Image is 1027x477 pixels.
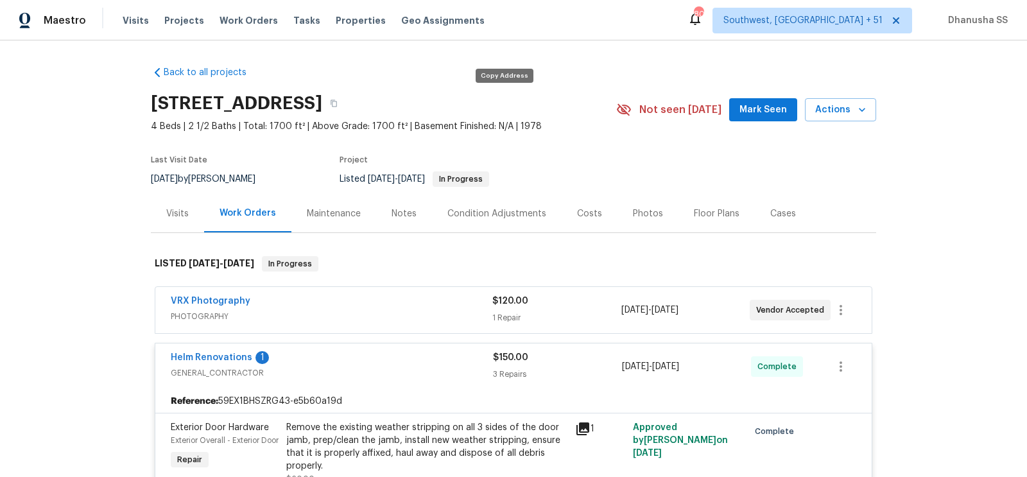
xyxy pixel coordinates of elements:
span: 4 Beds | 2 1/2 Baths | Total: 1700 ft² | Above Grade: 1700 ft² | Basement Finished: N/A | 1978 [151,120,616,133]
span: [DATE] [652,306,678,315]
h6: LISTED [155,256,254,272]
span: Actions [815,102,866,118]
div: 1 Repair [492,311,621,324]
span: Dhanusha SS [943,14,1008,27]
span: Exterior Door Hardware [171,423,269,432]
span: Last Visit Date [151,156,207,164]
button: Mark Seen [729,98,797,122]
span: [DATE] [151,175,178,184]
span: Project [340,156,368,164]
button: Actions [805,98,876,122]
span: [DATE] [223,259,254,268]
span: - [622,360,679,373]
div: Work Orders [220,207,276,220]
div: Condition Adjustments [447,207,546,220]
span: In Progress [434,175,488,183]
span: Complete [755,425,799,438]
div: Visits [166,207,189,220]
span: In Progress [263,257,317,270]
span: Complete [757,360,802,373]
div: Costs [577,207,602,220]
h2: [STREET_ADDRESS] [151,97,322,110]
span: [DATE] [622,362,649,371]
span: - [189,259,254,268]
div: Cases [770,207,796,220]
div: Remove the existing weather stripping on all 3 sides of the door jamb, prep/clean the jamb, insta... [286,421,567,473]
span: Approved by [PERSON_NAME] on [633,423,728,458]
span: Geo Assignments [401,14,485,27]
span: Properties [336,14,386,27]
div: 3 Repairs [493,368,622,381]
span: [DATE] [368,175,395,184]
span: Vendor Accepted [756,304,829,317]
span: - [621,304,678,317]
div: 1 [255,351,269,364]
span: Visits [123,14,149,27]
span: Listed [340,175,489,184]
a: Helm Renovations [171,353,252,362]
span: Work Orders [220,14,278,27]
div: 59EX1BHSZRG43-e5b60a19d [155,390,872,413]
div: Photos [633,207,663,220]
div: 805 [694,8,703,21]
span: [DATE] [633,449,662,458]
span: [DATE] [189,259,220,268]
span: $120.00 [492,297,528,306]
b: Reference: [171,395,218,408]
span: Southwest, [GEOGRAPHIC_DATA] + 51 [723,14,883,27]
span: Exterior Overall - Exterior Door [171,437,279,444]
span: GENERAL_CONTRACTOR [171,367,493,379]
span: Not seen [DATE] [639,103,721,116]
div: LISTED [DATE]-[DATE]In Progress [151,243,876,284]
span: [DATE] [621,306,648,315]
div: by [PERSON_NAME] [151,171,271,187]
span: Projects [164,14,204,27]
div: Maintenance [307,207,361,220]
div: Notes [392,207,417,220]
span: Tasks [293,16,320,25]
div: 1 [575,421,625,437]
span: $150.00 [493,353,528,362]
span: [DATE] [652,362,679,371]
span: Repair [172,453,207,466]
a: Back to all projects [151,66,274,79]
span: [DATE] [398,175,425,184]
span: Maestro [44,14,86,27]
span: PHOTOGRAPHY [171,310,492,323]
span: - [368,175,425,184]
a: VRX Photography [171,297,250,306]
span: Mark Seen [739,102,787,118]
div: Floor Plans [694,207,739,220]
